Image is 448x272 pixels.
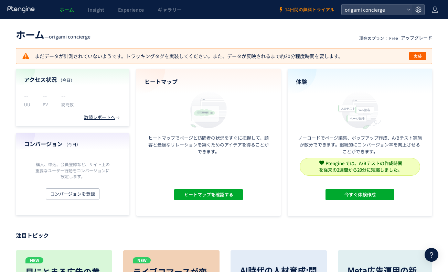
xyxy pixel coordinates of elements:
[43,101,53,107] p: PV
[343,4,404,15] span: origami concierge
[16,28,90,41] div: —
[22,52,343,60] p: まだデータが計測されていないようです。トラッキングタグを実装してください。また、データが反映されるまで約30分程度時間を要します。
[49,33,90,40] span: origami concierge
[16,230,432,241] p: 注目トピック
[133,257,151,263] p: NEW
[84,114,121,121] div: 数値レポートへ
[401,35,432,41] div: アップグレード
[64,141,81,147] span: （今日）
[24,76,121,84] h4: アクセス状況
[34,161,111,179] p: 購入、申込、会員登録など、サイト上の重要なユーザー行動をコンバージョンに設定します。
[61,101,74,107] p: 訪問数
[298,134,422,155] p: ノーコードでページ編集、ポップアップ作成、A/Bテスト実施が数分でできます。継続的にコンバージョン率を向上させることができます。
[24,140,121,148] h4: コンバージョン
[88,6,104,13] span: Insight
[296,78,424,86] h4: 体験
[344,189,376,200] span: 今すぐ体験作成
[409,52,426,60] button: 実装
[60,6,74,13] span: ホーム
[16,28,44,41] span: ホーム
[158,6,182,13] span: ギャラリー
[58,77,75,83] span: （今日）
[278,7,334,13] a: 14日間の無料トライアル
[145,78,273,86] h4: ヒートマップ
[359,35,398,41] p: 現在のプラン： Free
[61,90,74,101] p: --
[46,188,99,199] button: コンバージョンを登録
[118,6,144,13] span: Experience
[24,90,34,101] p: --
[25,257,43,263] p: NEW
[147,134,270,155] p: ヒートマップでページと訪問者の状況をすぐに把握して、顧客と最適なリレーションを築くためのアイデアを得ることができます。
[43,90,53,101] p: --
[184,189,233,200] span: ヒートマップを確認する
[24,101,34,107] p: UU
[285,7,334,13] span: 14日間の無料トライアル
[319,160,324,165] img: svg+xml,%3c
[50,188,95,199] span: コンバージョンを登録
[414,52,422,60] span: 実装
[335,90,385,130] img: home_experience_onbo_jp-C5-EgdA0.svg
[319,160,402,173] span: Ptengine では、A/Bテストの作成時間 を従来の2週間から20分に短縮しました。
[326,189,394,200] button: 今すぐ体験作成
[174,189,243,200] button: ヒートマップを確認する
